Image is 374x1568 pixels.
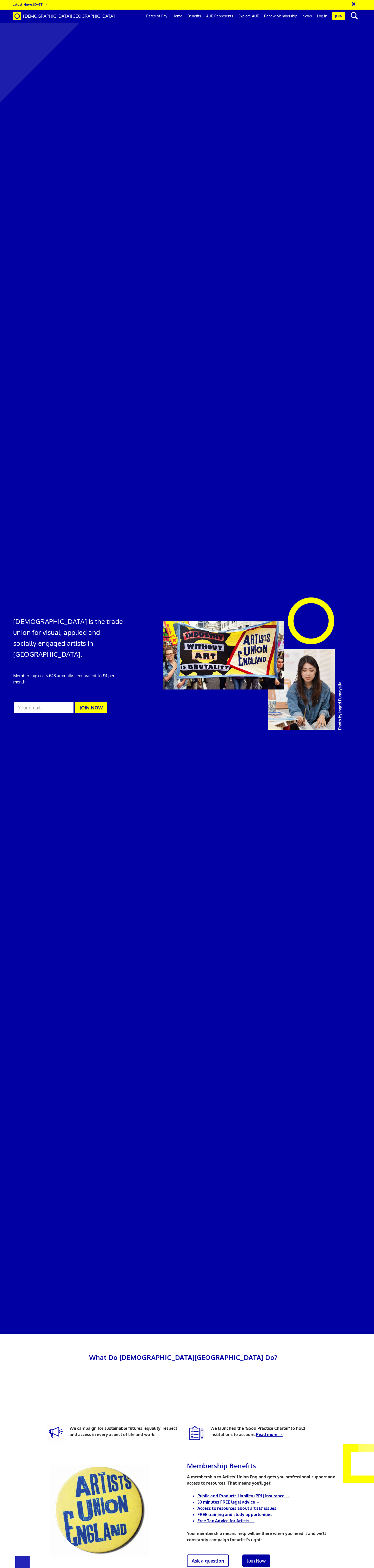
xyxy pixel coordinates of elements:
[9,10,119,23] a: Brand [DEMOGRAPHIC_DATA][GEOGRAPHIC_DATA]
[197,1505,346,1511] li: Access to resources about artists’ issues
[300,10,315,23] a: News
[13,673,124,685] p: Membership costs £48 annually – equivalent to £4 per month.
[262,10,300,23] a: Renew Membership
[346,10,362,21] button: search
[332,12,345,20] a: Join
[197,1511,346,1518] li: FREE training and study opportunities
[315,10,330,23] a: Log in
[204,10,236,23] a: AUE Represents
[75,702,107,713] button: JOIN NOW
[13,702,74,714] input: Your email
[170,10,185,23] a: Home
[185,10,204,23] a: Benefits
[183,1425,324,1443] p: We launched the 'Good Practice Charter' to hold institutions to account.
[256,1432,283,1437] a: Read more →
[197,1493,290,1498] a: Public and Products Liability (PPL) insurance →
[23,13,115,19] span: [DEMOGRAPHIC_DATA][GEOGRAPHIC_DATA]
[242,1554,270,1567] a: Join Now
[42,1425,183,1443] p: We campaign for sustainable futures, equality, respect and access in every aspect of life and work.
[187,1554,229,1567] a: Ask a question
[197,1499,260,1505] a: 30 minutes FREE legal advice →
[187,1530,346,1543] p: Your membership means help will be there when you need it and we’ll constantly campaign for artis...
[187,1474,346,1486] p: A membership to Artists’ Union England gets you professional support and access to resources. Tha...
[12,2,33,6] strong: Latest News:
[197,1518,255,1523] a: Free Tax Advice for Artists →
[236,10,262,23] a: Explore AUE
[12,2,48,6] a: Latest News:[DATE] →
[42,1352,324,1363] h2: What Do [DEMOGRAPHIC_DATA][GEOGRAPHIC_DATA] Do?
[144,10,170,23] a: Rates of Pay
[187,1460,346,1471] h2: Membership Benefits
[13,616,124,660] h1: [DEMOGRAPHIC_DATA] is the trade union for visual, applied and socially engaged artists in [GEOGRA...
